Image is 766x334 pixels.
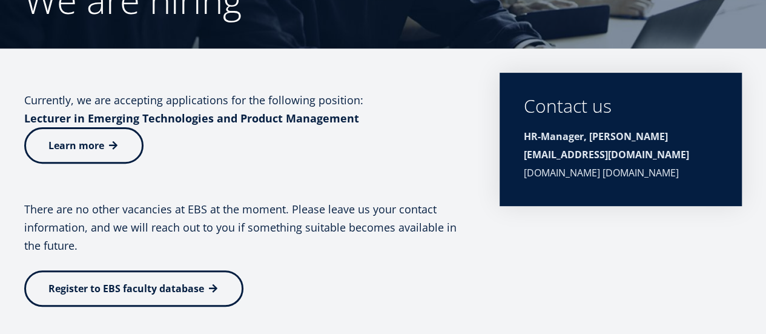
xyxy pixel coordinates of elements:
strong: Lecturer in Emerging Technologies and Product Management [24,111,359,125]
div: Contact us [524,97,718,115]
div: [DOMAIN_NAME] [DOMAIN_NAME] [524,127,718,182]
span: Learn more [48,139,104,152]
a: Learn more [24,127,144,164]
span: Register to EBS faculty database [48,282,204,295]
a: Register to EBS faculty database [24,270,243,307]
p: Currently, we are accepting applications for the following position: [24,91,475,127]
p: There are no other vacancies at EBS at the moment. Please leave us your contact information, and ... [24,200,475,255]
strong: HR-Manager, [PERSON_NAME][EMAIL_ADDRESS][DOMAIN_NAME] [524,130,689,161]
